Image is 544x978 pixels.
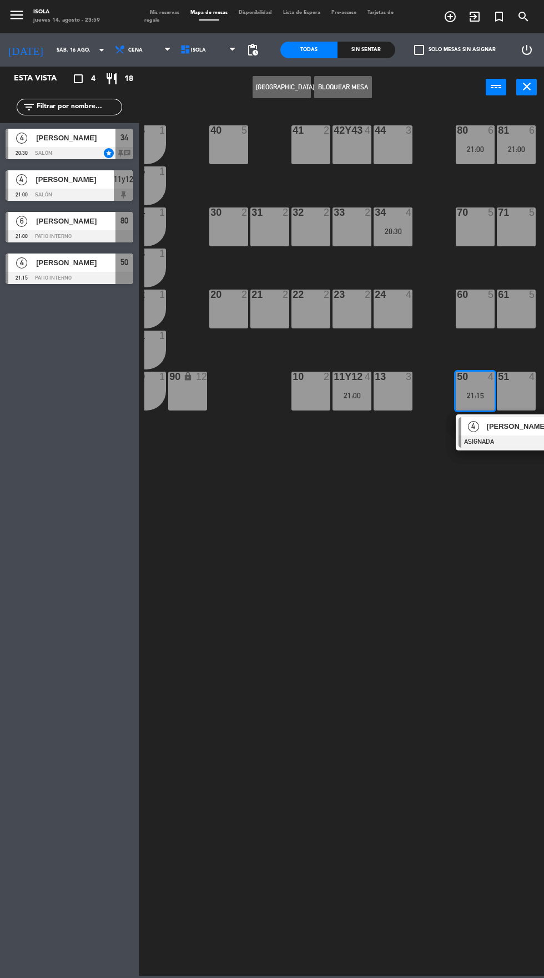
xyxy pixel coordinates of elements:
[324,125,330,135] div: 2
[253,76,310,98] button: [GEOGRAPHIC_DATA]
[520,80,533,93] i: close
[293,125,293,135] div: 41
[338,42,395,58] div: Sin sentar
[16,174,27,185] span: 4
[456,392,495,399] div: 21:15
[278,10,326,15] span: Lista de Espera
[159,290,166,300] div: 1
[406,372,412,382] div: 3
[326,10,362,15] span: Pre-acceso
[520,43,533,57] i: power_settings_new
[293,207,293,217] div: 32
[241,207,248,217] div: 2
[333,392,371,399] div: 21:00
[365,125,371,135] div: 4
[124,73,133,85] span: 18
[120,214,128,227] span: 80
[159,207,166,217] div: 1
[191,47,206,53] span: Isola
[486,79,506,95] button: power_input
[283,207,289,217] div: 2
[444,10,457,23] i: add_circle_outline
[529,290,536,300] div: 5
[33,8,100,17] div: Isola
[334,207,334,217] div: 33
[468,421,479,432] span: 4
[120,256,128,269] span: 50
[33,17,100,25] div: jueves 14. agosto - 23:59
[159,331,166,341] div: 1
[36,132,115,144] span: [PERSON_NAME]
[406,290,412,300] div: 4
[334,290,334,300] div: 23
[159,166,166,176] div: 1
[456,145,495,153] div: 21:00
[374,227,412,235] div: 20:30
[16,216,27,227] span: 6
[293,372,293,382] div: 10
[36,215,115,227] span: [PERSON_NAME]
[72,72,85,85] i: crop_square
[529,372,536,382] div: 4
[517,10,530,23] i: search
[6,72,80,85] div: Esta vista
[529,125,536,135] div: 6
[8,7,25,26] button: menu
[488,207,495,217] div: 5
[497,145,536,153] div: 21:00
[36,174,114,185] span: [PERSON_NAME]
[36,101,122,113] input: Filtrar por nombre...
[490,80,503,93] i: power_input
[185,10,233,15] span: Mapa de mesas
[95,43,108,57] i: arrow_drop_down
[468,10,481,23] i: exit_to_app
[251,290,252,300] div: 21
[280,42,338,58] div: Todas
[251,207,252,217] div: 31
[324,207,330,217] div: 2
[36,257,115,268] span: [PERSON_NAME]
[414,45,496,55] label: Solo mesas sin asignar
[406,125,412,135] div: 3
[406,207,412,217] div: 4
[128,47,143,53] span: Cena
[246,43,259,57] span: pending_actions
[314,76,372,98] button: Bloquear Mesa
[120,131,128,144] span: 34
[293,290,293,300] div: 22
[365,372,371,382] div: 4
[8,7,25,23] i: menu
[16,257,27,268] span: 4
[233,10,278,15] span: Disponibilidad
[324,290,330,300] div: 2
[196,372,207,382] div: 12
[516,79,537,95] button: close
[159,372,166,382] div: 1
[144,10,185,15] span: Mis reservas
[183,372,193,381] i: lock
[159,249,166,259] div: 1
[105,72,118,85] i: restaurant
[324,372,330,382] div: 2
[488,125,495,135] div: 6
[334,125,334,135] div: 42y43
[210,290,211,300] div: 20
[414,45,424,55] span: check_box_outline_blank
[16,133,27,144] span: 4
[241,290,248,300] div: 2
[91,73,95,85] span: 4
[241,125,248,135] div: 5
[169,372,170,382] div: 90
